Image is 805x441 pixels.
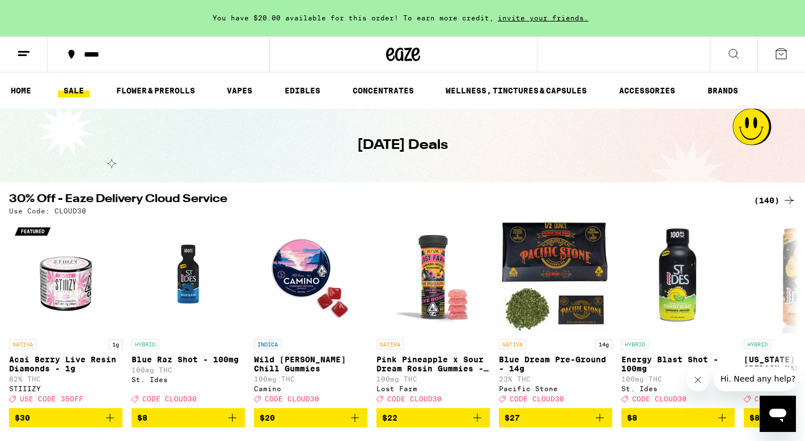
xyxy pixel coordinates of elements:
span: $8 [137,413,147,422]
p: Acai Berry Live Resin Diamonds - 1g [9,355,122,373]
p: HYBRID [744,339,771,349]
span: CODE CLOUD30 [510,395,564,403]
img: Camino - Wild Berry Chill Gummies [254,220,367,333]
a: CONCENTRATES [347,84,420,97]
div: St. Ides [621,385,735,392]
span: $8 [627,413,637,422]
p: Blue Raz Shot - 100mg [132,355,245,364]
a: Open page for Wild Berry Chill Gummies from Camino [254,220,367,408]
p: 100mg THC [621,375,735,383]
p: 1g [109,339,122,349]
span: You have $20.00 available for this order! To earn more credit, [213,14,494,22]
button: Add to bag [254,408,367,427]
h1: [DATE] Deals [357,136,448,155]
p: SATIVA [376,339,404,349]
p: Use Code: CLOUD30 [9,207,86,215]
h2: 30% Off - Eaze Delivery Cloud Service [9,194,740,207]
div: Pacific Stone [499,385,612,392]
a: EDIBLES [279,84,326,97]
a: WELLNESS, TINCTURES & CAPSULES [440,84,592,97]
a: BRANDS [702,84,744,97]
p: 100mg THC [254,375,367,383]
span: CODE CLOUD30 [387,395,442,403]
p: INDICA [254,339,281,349]
button: Add to bag [621,408,735,427]
a: SALE [58,84,90,97]
iframe: Message from company [714,366,796,391]
a: Open page for Energy Blast Shot - 100mg from St. Ides [621,220,735,408]
p: Energy Blast Shot - 100mg [621,355,735,373]
a: HOME [5,84,37,97]
img: Pacific Stone - Blue Dream Pre-Ground - 14g [499,220,612,333]
p: 82% THC [9,375,122,383]
p: SATIVA [499,339,526,349]
button: Add to bag [376,408,490,427]
a: VAPES [221,84,258,97]
p: HYBRID [621,339,649,349]
p: 100mg THC [132,366,245,374]
p: 14g [595,339,612,349]
button: Add to bag [132,408,245,427]
p: HYBRID [132,339,159,349]
p: SATIVA [9,339,36,349]
a: FLOWER & PREROLLS [111,84,201,97]
span: invite your friends. [494,14,592,22]
a: (140) [754,194,796,207]
iframe: Button to launch messaging window [760,396,796,432]
button: Add to bag [9,408,122,427]
a: Open page for Acai Berry Live Resin Diamonds - 1g from STIIIZY [9,220,122,408]
iframe: Close message [687,369,709,391]
div: Camino [254,385,367,392]
span: CODE CLOUD30 [142,395,197,403]
div: St. Ides [132,376,245,383]
span: $22 [382,413,397,422]
a: Open page for Blue Raz Shot - 100mg from St. Ides [132,220,245,408]
div: STIIIZY [9,385,122,392]
span: $30 [15,413,30,422]
a: Open page for Pink Pineapple x Sour Dream Rosin Gummies - 100mg from Lost Farm [376,220,490,408]
span: CODE CLOUD30 [265,395,319,403]
span: $20 [260,413,275,422]
p: Pink Pineapple x Sour Dream Rosin Gummies - 100mg [376,355,490,373]
img: STIIIZY - Acai Berry Live Resin Diamonds - 1g [9,220,122,333]
span: $8 [749,413,760,422]
p: 23% THC [499,375,612,383]
p: 100mg THC [376,375,490,383]
p: Wild [PERSON_NAME] Chill Gummies [254,355,367,373]
a: ACCESSORIES [613,84,681,97]
a: Open page for Blue Dream Pre-Ground - 14g from Pacific Stone [499,220,612,408]
img: St. Ides - Energy Blast Shot - 100mg [621,220,735,333]
img: St. Ides - Blue Raz Shot - 100mg [132,220,245,333]
span: USE CODE 35OFF [20,395,83,403]
button: Add to bag [499,408,612,427]
div: Lost Farm [376,385,490,392]
span: $27 [505,413,520,422]
img: Lost Farm - Pink Pineapple x Sour Dream Rosin Gummies - 100mg [376,220,490,333]
p: Blue Dream Pre-Ground - 14g [499,355,612,373]
span: CODE CLOUD30 [632,395,687,403]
